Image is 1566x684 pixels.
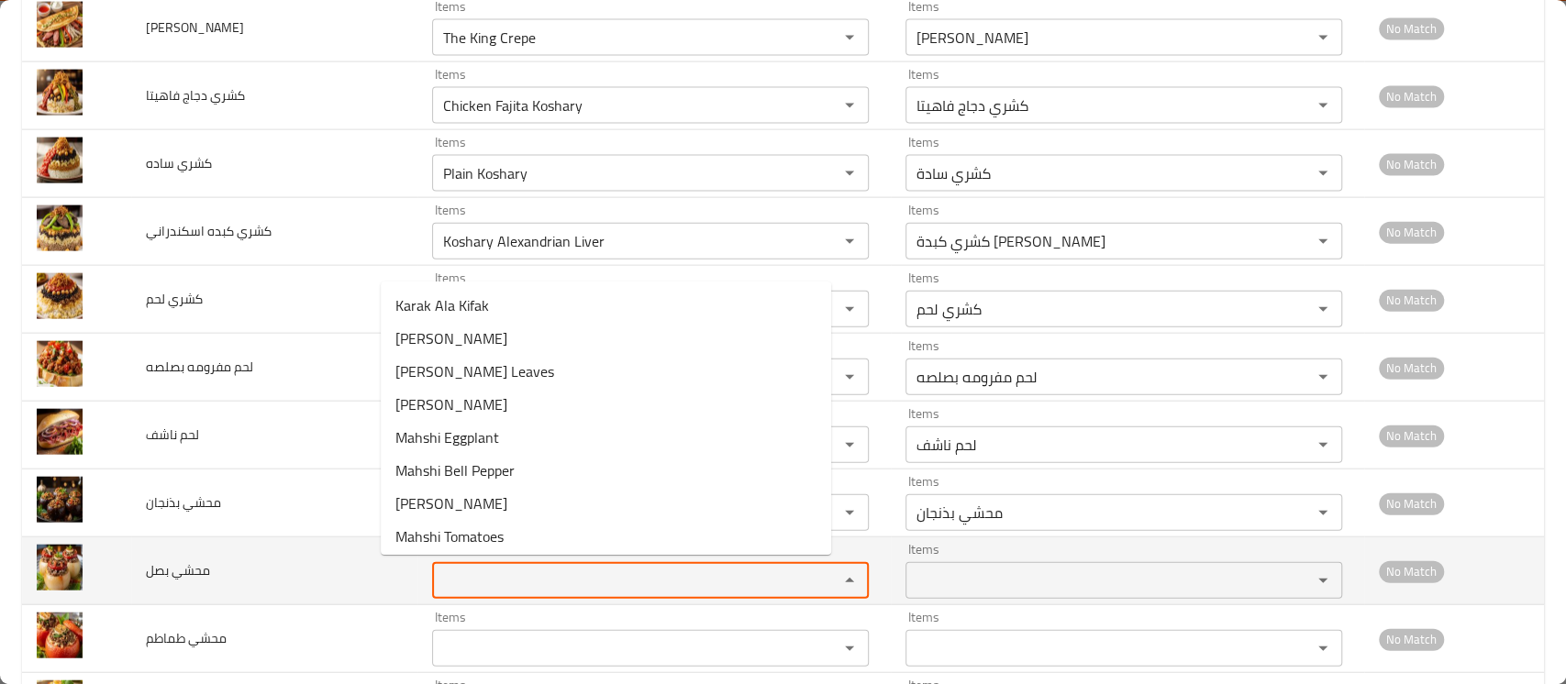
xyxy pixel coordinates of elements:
span: No Match [1379,358,1444,379]
button: Open [837,25,862,50]
span: [PERSON_NAME] Leaves [395,360,554,382]
span: كشري لحم [146,287,203,311]
span: [PERSON_NAME] [395,492,507,514]
span: [PERSON_NAME] [146,16,244,39]
span: محشي بذنجان [146,491,221,514]
img: لحم مفرومه بصلصه [37,341,83,387]
span: كشري كبده اسكندراني [146,219,272,243]
span: [PERSON_NAME] [395,327,507,349]
span: Mahshi Tomatoes [395,525,504,547]
span: No Match [1379,425,1444,447]
span: محشي طماطم [146,626,227,650]
span: لحم ناشف [146,423,199,447]
img: كشري ساده [37,138,83,183]
img: محشي طماطم [37,612,83,658]
button: Close [837,568,862,593]
span: No Match [1379,222,1444,243]
button: Open [1310,25,1336,50]
button: Open [1310,93,1336,118]
span: Karak Ala Kifak [395,294,489,316]
button: Open [1310,160,1336,186]
button: Open [1310,432,1336,458]
img: كشري لحم [37,273,83,319]
span: No Match [1379,86,1444,107]
button: Open [1310,228,1336,254]
img: كشري دجاج فاهيتا [37,70,83,116]
button: Open [1310,635,1336,661]
span: No Match [1379,290,1444,311]
img: محشي بذنجان [37,477,83,523]
img: محشي بصل [37,545,83,590]
span: No Match [1379,561,1444,582]
span: لحم مفرومه بصلصه [146,355,253,379]
button: Open [837,500,862,525]
img: كريب الملك [37,2,83,48]
button: Open [837,364,862,390]
span: No Match [1379,154,1444,175]
span: Mahshi Bell Pepper [395,459,515,481]
img: لحم ناشف [37,409,83,455]
button: Open [1310,296,1336,322]
button: Open [1310,500,1336,525]
button: Open [837,228,862,254]
span: كشري دجاج فاهيتا [146,83,245,107]
img: كشري كبده اسكندراني [37,205,83,251]
span: [PERSON_NAME] [395,393,507,415]
button: Open [837,432,862,458]
span: كشري ساده [146,151,212,175]
button: Open [837,635,862,661]
span: No Match [1379,493,1444,514]
span: No Match [1379,18,1444,39]
span: No Match [1379,629,1444,650]
button: Open [1310,568,1336,593]
button: Open [1310,364,1336,390]
span: Mahshi Eggplant [395,426,499,448]
button: Open [837,296,862,322]
span: محشي بصل [146,558,210,582]
button: Open [837,93,862,118]
button: Open [837,160,862,186]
